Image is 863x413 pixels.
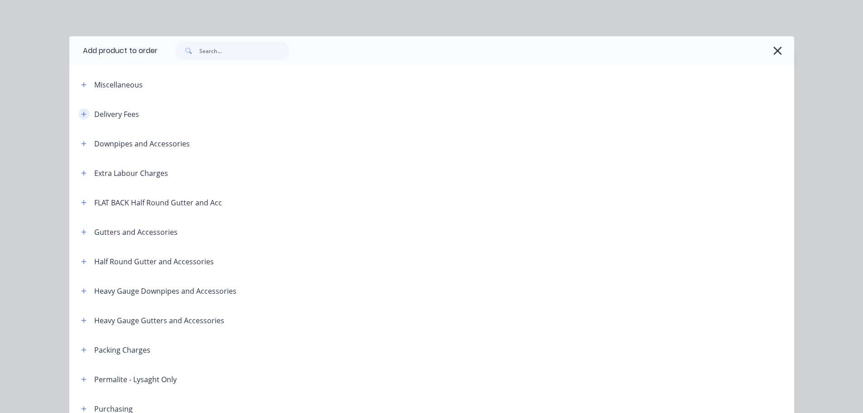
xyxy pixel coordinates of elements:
[94,374,177,385] div: Permalite - Lysaght Only
[94,315,224,326] div: Heavy Gauge Gutters and Accessories
[94,256,214,267] div: Half Round Gutter and Accessories
[94,109,139,120] div: Delivery Fees
[94,79,143,90] div: Miscellaneous
[199,42,289,60] input: Search...
[69,36,158,65] div: Add product to order
[94,197,222,208] div: FLAT BACK Half Round Gutter and Acc
[94,286,236,296] div: Heavy Gauge Downpipes and Accessories
[94,227,178,238] div: Gutters and Accessories
[94,168,168,179] div: Extra Labour Charges
[94,138,190,149] div: Downpipes and Accessories
[94,345,150,355] div: Packing Charges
